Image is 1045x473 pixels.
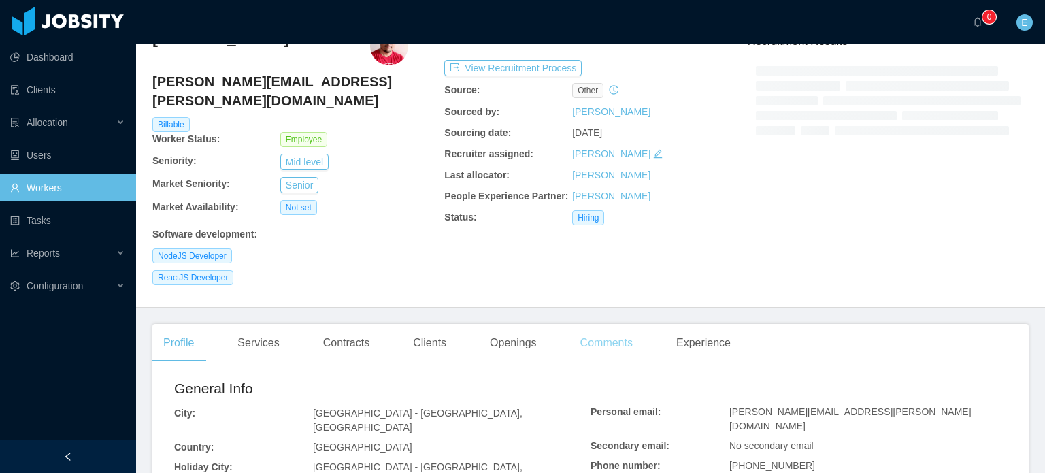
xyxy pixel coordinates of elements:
img: e1c6ec24-8c53-4659-ba22-bc3d93f99dea_66c381d8ca397-400w.png [370,27,408,65]
b: Recruiter assigned: [444,148,533,159]
div: Experience [665,324,742,362]
a: [PERSON_NAME] [572,191,650,201]
b: Market Availability: [152,201,239,212]
button: Senior [280,177,318,193]
span: [GEOGRAPHIC_DATA] - [GEOGRAPHIC_DATA], [GEOGRAPHIC_DATA] [313,408,522,433]
button: Mid level [280,154,329,170]
i: icon: edit [653,149,663,159]
b: Secondary email: [591,440,669,451]
i: icon: history [609,85,618,95]
div: Comments [569,324,644,362]
span: ReactJS Developer [152,270,233,285]
span: Configuration [27,280,83,291]
h4: [PERSON_NAME][EMAIL_ADDRESS][PERSON_NAME][DOMAIN_NAME] [152,72,408,110]
a: icon: userWorkers [10,174,125,201]
span: [DATE] [572,127,602,138]
a: [PERSON_NAME] [572,169,650,180]
b: City: [174,408,195,419]
div: Openings [479,324,548,362]
span: NodeJS Developer [152,248,232,263]
span: Not set [280,200,317,215]
i: icon: bell [973,17,982,27]
b: Personal email: [591,406,661,417]
span: [PERSON_NAME][EMAIL_ADDRESS][PERSON_NAME][DOMAIN_NAME] [729,406,972,431]
a: icon: pie-chartDashboard [10,44,125,71]
span: Reports [27,248,60,259]
a: [PERSON_NAME] [572,148,650,159]
b: Country: [174,442,214,453]
div: Profile [152,324,205,362]
span: other [572,83,603,98]
button: icon: exportView Recruitment Process [444,60,582,76]
a: [PERSON_NAME] [572,106,650,117]
div: Services [227,324,290,362]
b: Sourcing date: [444,127,511,138]
span: Allocation [27,117,68,128]
i: icon: solution [10,118,20,127]
b: Source: [444,84,480,95]
a: icon: profileTasks [10,207,125,234]
span: No secondary email [729,440,814,451]
span: Billable [152,117,190,132]
sup: 0 [982,10,996,24]
div: Clients [402,324,457,362]
h2: General Info [174,378,591,399]
span: E [1021,14,1027,31]
span: [GEOGRAPHIC_DATA] [313,442,412,453]
a: icon: auditClients [10,76,125,103]
i: icon: setting [10,281,20,291]
b: Software development : [152,229,257,240]
b: Holiday City: [174,461,233,472]
a: icon: robotUsers [10,142,125,169]
div: Contracts [312,324,380,362]
b: Worker Status: [152,133,220,144]
b: Market Seniority: [152,178,230,189]
span: [PHONE_NUMBER] [729,460,815,471]
b: Phone number: [591,460,661,471]
span: Employee [280,132,327,147]
b: Last allocator: [444,169,510,180]
span: Hiring [572,210,604,225]
a: icon: exportView Recruitment Process [444,63,582,74]
b: Sourced by: [444,106,499,117]
i: icon: line-chart [10,248,20,258]
b: Seniority: [152,155,197,166]
b: People Experience Partner: [444,191,568,201]
b: Status: [444,212,476,223]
